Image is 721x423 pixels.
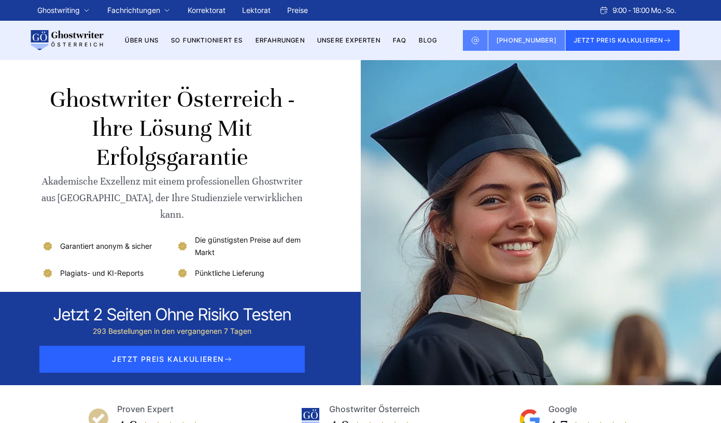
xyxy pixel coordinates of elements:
[41,240,54,252] img: Garantiert anonym & sicher
[176,267,303,279] li: Pünktliche Lieferung
[419,36,437,44] a: BLOG
[488,30,566,51] a: [PHONE_NUMBER]
[37,4,80,17] a: Ghostwriting
[393,36,407,44] a: FAQ
[53,325,291,337] div: 293 Bestellungen in den vergangenen 7 Tagen
[471,36,479,45] img: Email
[566,30,680,51] button: JETZT PREIS KALKULIEREN
[317,36,380,44] a: Unsere Experten
[256,36,305,44] a: Erfahrungen
[188,6,225,15] a: Korrektorat
[171,36,243,44] a: So funktioniert es
[497,36,557,44] span: [PHONE_NUMBER]
[41,234,168,259] li: Garantiert anonym & sicher
[125,36,159,44] a: Über uns
[599,6,609,15] img: Schedule
[242,6,271,15] a: Lektorat
[176,234,303,259] li: Die günstigsten Preise auf dem Markt
[41,267,168,279] li: Plagiats- und KI-Reports
[287,6,308,15] a: Preise
[41,85,303,172] h1: Ghostwriter Österreich - Ihre Lösung mit Erfolgsgarantie
[117,402,174,416] div: Proven Expert
[329,402,420,416] div: Ghostwriter Österreich
[29,30,104,51] img: logo wirschreiben
[41,173,303,223] div: Akademische Exzellenz mit einem professionellen Ghostwriter aus [GEOGRAPHIC_DATA], der Ihre Studi...
[613,4,676,17] span: 9:00 - 18:00 Mo.-So.
[41,267,54,279] img: Plagiats- und KI-Reports
[107,4,160,17] a: Fachrichtungen
[176,240,189,252] img: Die günstigsten Preise auf dem Markt
[548,402,577,416] div: Google
[176,267,189,279] img: Pünktliche Lieferung
[53,304,291,325] div: Jetzt 2 seiten ohne risiko testen
[39,346,305,373] span: JETZT PREIS KALKULIEREN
